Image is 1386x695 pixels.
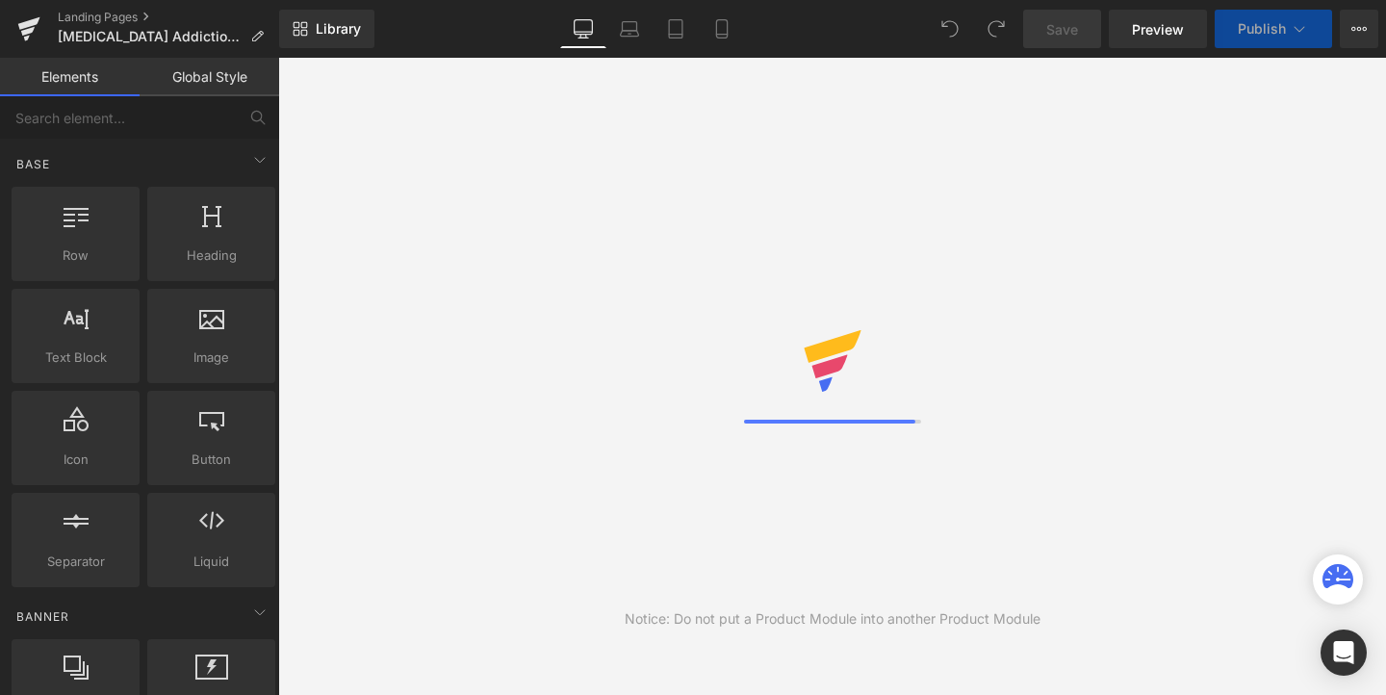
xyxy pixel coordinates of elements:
[560,10,606,48] a: Desktop
[1238,21,1286,37] span: Publish
[279,10,374,48] a: New Library
[140,58,279,96] a: Global Style
[17,347,134,368] span: Text Block
[931,10,969,48] button: Undo
[153,450,269,470] span: Button
[17,450,134,470] span: Icon
[153,552,269,572] span: Liquid
[625,608,1040,630] div: Notice: Do not put a Product Module into another Product Module
[14,155,52,173] span: Base
[977,10,1015,48] button: Redo
[1109,10,1207,48] a: Preview
[606,10,653,48] a: Laptop
[316,20,361,38] span: Library
[153,245,269,266] span: Heading
[58,10,279,25] a: Landing Pages
[653,10,699,48] a: Tablet
[699,10,745,48] a: Mobile
[1046,19,1078,39] span: Save
[14,607,71,626] span: Banner
[17,552,134,572] span: Separator
[1132,19,1184,39] span: Preview
[17,245,134,266] span: Row
[1340,10,1378,48] button: More
[1215,10,1332,48] button: Publish
[153,347,269,368] span: Image
[1321,630,1367,676] div: Open Intercom Messenger
[58,29,243,44] span: [MEDICAL_DATA] Addiction Treatment in [US_STATE] | Evolutions Rehab Center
